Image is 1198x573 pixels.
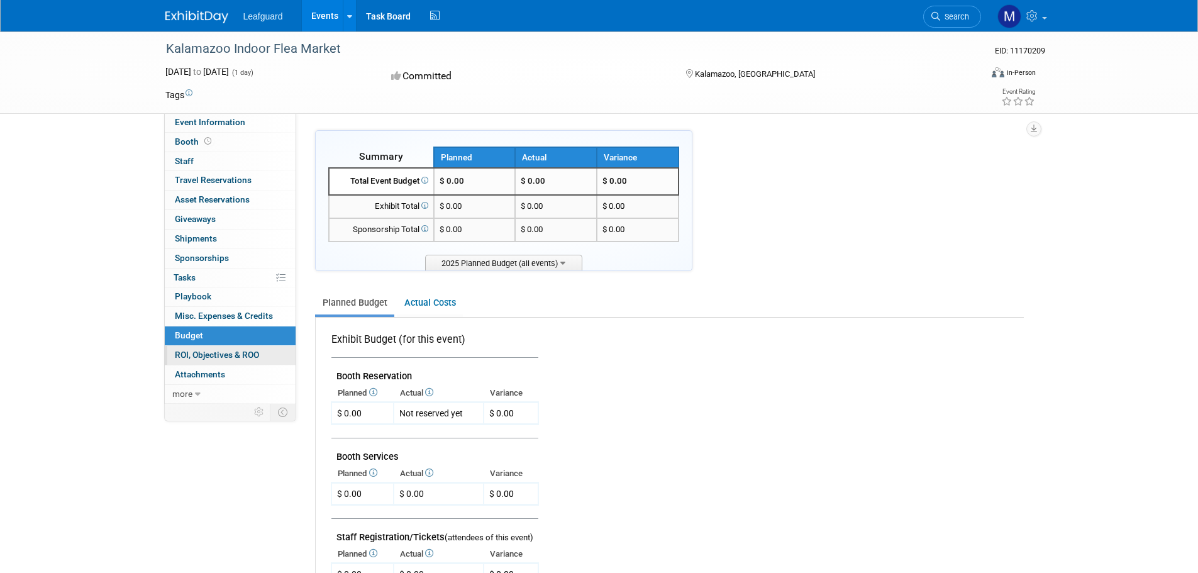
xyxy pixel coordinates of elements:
[165,113,296,132] a: Event Information
[440,176,464,186] span: $ 0.00
[907,65,1036,84] div: Event Format
[331,438,538,465] td: Booth Services
[331,384,394,402] th: Planned
[165,307,296,326] a: Misc. Expenses & Credits
[602,201,624,211] span: $ 0.00
[165,385,296,404] a: more
[175,311,273,321] span: Misc. Expenses & Credits
[445,533,533,542] span: (attendees of this event)
[397,291,463,314] a: Actual Costs
[165,287,296,306] a: Playbook
[165,89,192,101] td: Tags
[440,201,462,211] span: $ 0.00
[440,225,462,234] span: $ 0.00
[191,67,203,77] span: to
[165,171,296,190] a: Travel Reservations
[175,175,252,185] span: Travel Reservations
[359,150,403,162] span: Summary
[335,175,428,187] div: Total Event Budget
[270,404,296,420] td: Toggle Event Tabs
[995,46,1045,55] span: Event ID: 11170209
[515,147,597,168] th: Actual
[162,38,962,60] div: Kalamazoo Indoor Flea Market
[484,465,538,482] th: Variance
[394,384,484,402] th: Actual
[175,369,225,379] span: Attachments
[337,407,362,420] div: $ 0.00
[174,272,196,282] span: Tasks
[1001,89,1035,95] div: Event Rating
[165,11,228,23] img: ExhibitDay
[940,12,969,21] span: Search
[202,136,214,146] span: Booth not reserved yet
[394,483,484,505] td: $ 0.00
[165,326,296,345] a: Budget
[489,408,514,418] span: $ 0.00
[165,210,296,229] a: Giveaways
[165,365,296,384] a: Attachments
[165,230,296,248] a: Shipments
[331,465,394,482] th: Planned
[602,225,624,234] span: $ 0.00
[489,489,514,499] span: $ 0.00
[394,403,484,425] td: Not reserved yet
[165,269,296,287] a: Tasks
[515,168,597,195] td: $ 0.00
[484,545,538,563] th: Variance
[165,152,296,171] a: Staff
[695,69,815,79] span: Kalamazoo, [GEOGRAPHIC_DATA]
[1006,68,1036,77] div: In-Person
[335,201,428,213] div: Exhibit Total
[335,224,428,236] div: Sponsorship Total
[515,218,597,242] td: $ 0.00
[175,156,194,166] span: Staff
[394,465,484,482] th: Actual
[434,147,516,168] th: Planned
[175,117,245,127] span: Event Information
[175,136,214,147] span: Booth
[175,253,229,263] span: Sponsorships
[425,255,582,270] span: 2025 Planned Budget (all events)
[175,291,211,301] span: Playbook
[484,384,538,402] th: Variance
[175,330,203,340] span: Budget
[165,133,296,152] a: Booth
[165,346,296,365] a: ROI, Objectives & ROO
[315,291,394,314] a: Planned Budget
[175,214,216,224] span: Giveaways
[997,4,1021,28] img: Maria Teitsma
[165,67,229,77] span: [DATE] [DATE]
[243,11,283,21] span: Leafguard
[394,545,484,563] th: Actual
[331,333,533,353] div: Exhibit Budget (for this event)
[175,233,217,243] span: Shipments
[165,249,296,268] a: Sponsorships
[923,6,981,28] a: Search
[515,195,597,218] td: $ 0.00
[175,194,250,204] span: Asset Reservations
[387,65,665,87] div: Committed
[992,67,1004,77] img: Format-Inperson.png
[331,545,394,563] th: Planned
[165,191,296,209] a: Asset Reservations
[337,487,362,500] div: $ 0.00
[248,404,270,420] td: Personalize Event Tab Strip
[231,69,253,77] span: (1 day)
[175,350,259,360] span: ROI, Objectives & ROO
[331,519,538,546] td: Staff Registration/Tickets
[602,176,627,186] span: $ 0.00
[597,147,679,168] th: Variance
[331,358,538,385] td: Booth Reservation
[172,389,192,399] span: more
